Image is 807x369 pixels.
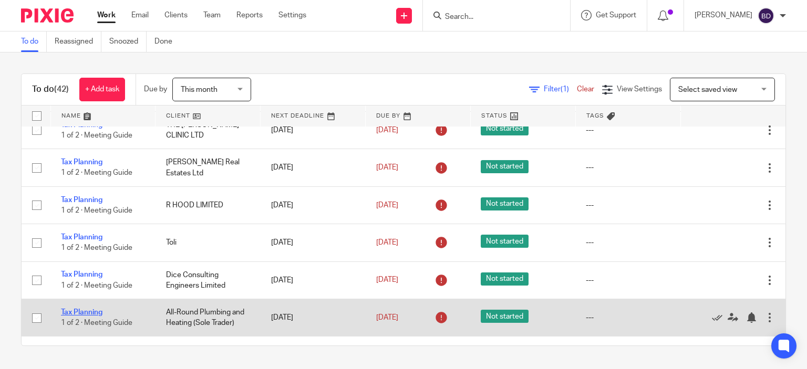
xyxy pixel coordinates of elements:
a: Team [203,10,221,20]
a: Tax Planning [61,271,102,278]
a: To do [21,31,47,52]
img: Pixie [21,8,74,23]
span: 1 of 2 · Meeting Guide [61,245,132,252]
span: Not started [481,197,529,210]
span: [DATE] [376,277,398,284]
td: [DATE] [261,224,366,261]
span: 1 of 2 · Meeting Guide [61,170,132,177]
span: Select saved view [678,86,737,93]
div: --- [586,200,670,210]
a: Mark as done [712,312,728,323]
a: Work [97,10,116,20]
img: svg%3E [758,7,774,24]
a: Clients [164,10,188,20]
span: 1 of 2 · Meeting Guide [61,282,132,289]
td: Toli [156,224,261,261]
span: (1) [561,86,569,93]
div: --- [586,312,670,323]
a: Tax Planning [61,309,102,316]
span: 1 of 2 · Meeting Guide [61,319,132,326]
td: [DATE] [261,111,366,149]
a: Email [131,10,149,20]
span: [DATE] [376,126,398,134]
span: Not started [481,122,529,135]
span: 1 of 2 · Meeting Guide [61,207,132,214]
td: All-Round Plumbing and Heating (Sole Trader) [156,299,261,336]
a: Reassigned [55,31,101,52]
a: Settings [278,10,306,20]
span: Not started [481,310,529,323]
a: Tax Planning [61,121,102,129]
div: --- [586,275,670,286]
input: Search [444,13,539,22]
span: Not started [481,272,529,286]
span: Not started [481,160,529,173]
a: Done [154,31,180,52]
td: Dice Consulting Engineers Limited [156,261,261,299]
p: [PERSON_NAME] [695,10,752,20]
span: [DATE] [376,202,398,209]
span: This month [181,86,218,93]
h1: To do [32,84,69,95]
a: Snoozed [109,31,147,52]
td: [PERSON_NAME] Real Estates Ltd [156,149,261,186]
div: --- [586,162,670,173]
span: (42) [54,85,69,93]
a: Tax Planning [61,159,102,166]
a: Tax Planning [61,196,102,204]
span: Get Support [596,12,636,19]
div: --- [586,125,670,135]
td: [DATE] [261,149,366,186]
a: Tax Planning [61,234,102,241]
td: [DATE] [261,299,366,336]
td: THE [PERSON_NAME] CLINIC LTD [156,111,261,149]
a: Clear [577,86,594,93]
span: [DATE] [376,164,398,171]
td: [DATE] [261,186,366,224]
span: Not started [481,235,529,248]
td: [DATE] [261,261,366,299]
a: + Add task [79,78,125,101]
span: Filter [544,86,577,93]
div: --- [586,237,670,248]
span: [DATE] [376,239,398,246]
span: View Settings [617,86,662,93]
span: [DATE] [376,314,398,321]
td: R HOOD LIMITED [156,186,261,224]
a: Reports [236,10,263,20]
p: Due by [144,84,167,94]
span: Tags [586,113,604,119]
span: 1 of 2 · Meeting Guide [61,132,132,139]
